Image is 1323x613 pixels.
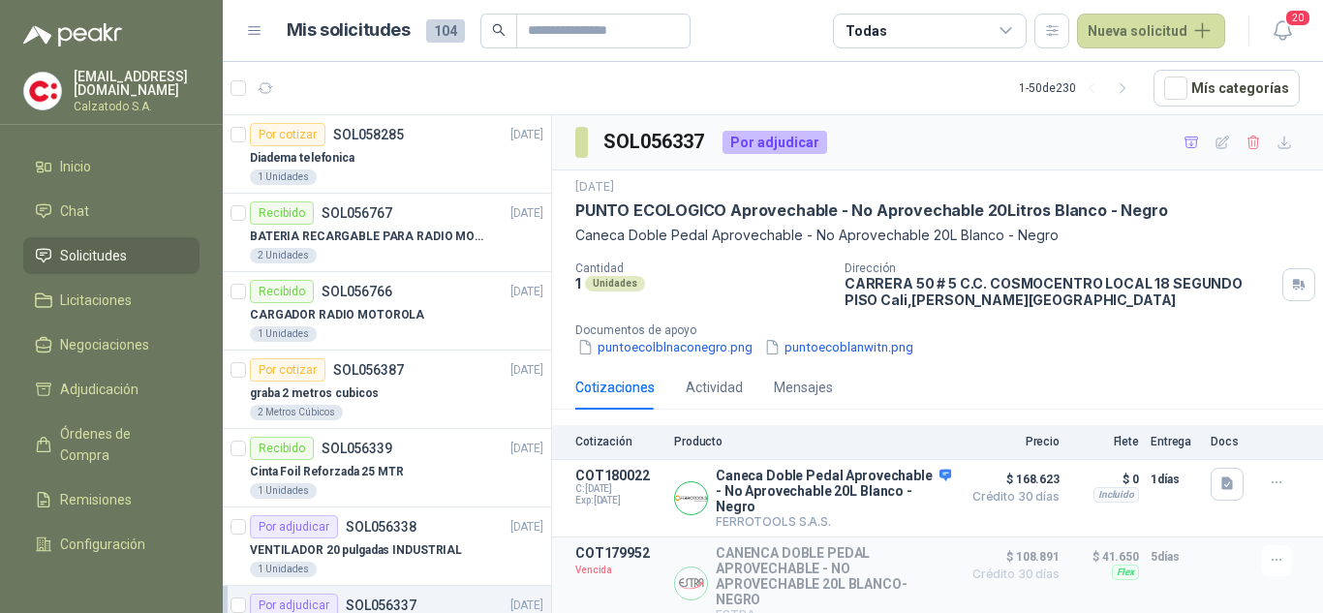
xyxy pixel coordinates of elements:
p: CARGADOR RADIO MOTOROLA [250,306,424,324]
p: Precio [963,435,1060,448]
p: Docs [1211,435,1249,448]
p: Caneca Doble Pedal Aprovechable - No Aprovechable 20L Blanco - Negro [716,468,951,514]
p: CANENCA DOBLE PEDAL APROVECHABLE - NO APROVECHABLE 20L BLANCO-NEGRO [716,545,951,607]
span: Configuración [60,534,145,555]
div: Recibido [250,280,314,303]
div: 2 Unidades [250,248,317,263]
a: Configuración [23,526,200,563]
p: Caneca Doble Pedal Aprovechable - No Aprovechable 20L Blanco - Negro [575,225,1300,246]
a: Por cotizarSOL058285[DATE] Diadema telefonica1 Unidades [223,115,551,194]
p: Dirección [845,261,1275,275]
div: Mensajes [774,377,833,398]
a: RecibidoSOL056339[DATE] Cinta Foil Reforzada 25 MTR1 Unidades [223,429,551,507]
p: [DATE] [510,204,543,223]
button: 20 [1265,14,1300,48]
div: 1 Unidades [250,326,317,342]
p: [DATE] [575,178,614,197]
p: COT179952 [575,545,662,561]
div: Incluido [1093,487,1139,503]
p: [DATE] [510,126,543,144]
p: SOL056338 [346,520,416,534]
a: RecibidoSOL056767[DATE] BATERIA RECARGABLE PARA RADIO MOTOROLA2 Unidades [223,194,551,272]
a: Remisiones [23,481,200,518]
p: Diadema telefonica [250,149,354,168]
span: $ 108.891 [963,545,1060,568]
p: CARRERA 50 # 5 C.C. COSMOCENTRO LOCAL 18 SEGUNDO PISO Cali , [PERSON_NAME][GEOGRAPHIC_DATA] [845,275,1275,308]
a: RecibidoSOL056766[DATE] CARGADOR RADIO MOTOROLA1 Unidades [223,272,551,351]
img: Company Logo [24,73,61,109]
div: Todas [846,20,886,42]
p: 1 [575,275,581,291]
div: Recibido [250,437,314,460]
div: Cotizaciones [575,377,655,398]
span: Negociaciones [60,334,149,355]
p: Flete [1071,435,1139,448]
button: puntoecolblnaconegro.png [575,337,754,357]
span: Inicio [60,156,91,177]
button: Mís categorías [1154,70,1300,107]
p: graba 2 metros cubicos [250,384,379,403]
p: 5 días [1151,545,1199,568]
div: 1 - 50 de 230 [1019,73,1138,104]
span: Órdenes de Compra [60,423,181,466]
p: Cantidad [575,261,829,275]
div: Por adjudicar [723,131,827,154]
div: 1 Unidades [250,483,317,499]
span: Crédito 30 días [963,568,1060,580]
p: SOL056387 [333,363,404,377]
p: 1 días [1151,468,1199,491]
a: Negociaciones [23,326,200,363]
span: C: [DATE] [575,483,662,495]
span: $ 168.623 [963,468,1060,491]
a: Por cotizarSOL056387[DATE] graba 2 metros cubicos2 Metros Cúbicos [223,351,551,429]
div: Recibido [250,201,314,225]
span: Chat [60,200,89,222]
h1: Mis solicitudes [287,16,411,45]
img: Logo peakr [23,23,122,46]
p: COT180022 [575,468,662,483]
p: SOL056337 [346,598,416,612]
p: FERROTOOLS S.A.S. [716,514,951,529]
p: Entrega [1151,435,1199,448]
p: Vencida [575,561,662,580]
div: Actividad [686,377,743,398]
h3: SOL056337 [603,127,707,157]
a: Chat [23,193,200,230]
a: Solicitudes [23,237,200,274]
span: Adjudicación [60,379,138,400]
div: 2 Metros Cúbicos [250,405,343,420]
p: Calzatodo S.A. [74,101,200,112]
div: Flex [1112,565,1139,580]
p: [DATE] [510,440,543,458]
div: Por cotizar [250,123,325,146]
p: Cotización [575,435,662,448]
img: Company Logo [675,567,707,599]
a: Inicio [23,148,200,185]
span: Solicitudes [60,245,127,266]
span: Exp: [DATE] [575,495,662,506]
span: 20 [1284,9,1311,27]
p: BATERIA RECARGABLE PARA RADIO MOTOROLA [250,228,491,246]
p: SOL058285 [333,128,404,141]
a: Por adjudicarSOL056338[DATE] VENTILADOR 20 pulgadas INDUSTRIAL1 Unidades [223,507,551,586]
p: PUNTO ECOLOGICO Aprovechable - No Aprovechable 20Litros Blanco - Negro [575,200,1167,221]
p: VENTILADOR 20 pulgadas INDUSTRIAL [250,541,462,560]
span: Licitaciones [60,290,132,311]
p: Producto [674,435,951,448]
p: $ 41.650 [1071,545,1139,568]
p: [DATE] [510,361,543,380]
p: SOL056339 [322,442,392,455]
a: Licitaciones [23,282,200,319]
a: Órdenes de Compra [23,415,200,474]
a: Adjudicación [23,371,200,408]
p: [DATE] [510,518,543,536]
img: Company Logo [675,482,707,514]
span: 104 [426,19,465,43]
span: Crédito 30 días [963,491,1060,503]
span: search [492,23,506,37]
p: Cinta Foil Reforzada 25 MTR [250,463,404,481]
p: [DATE] [510,283,543,301]
span: Remisiones [60,489,132,510]
div: 1 Unidades [250,562,317,577]
p: SOL056766 [322,285,392,298]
